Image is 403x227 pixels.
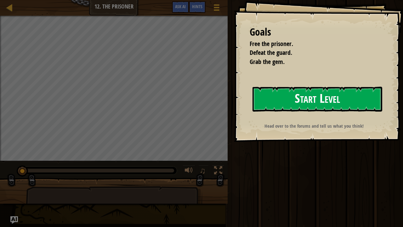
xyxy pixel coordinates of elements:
[242,48,379,57] li: Defeat the guard.
[209,1,224,16] button: Show game menu
[192,3,202,9] span: Hints
[264,123,364,129] strong: Head over to the forums and tell us what you think!
[242,39,379,49] li: Free the prisoner.
[250,39,293,48] span: Free the prisoner.
[253,87,382,112] button: Start Level
[200,166,206,175] span: ♫
[183,165,195,178] button: Adjust volume
[175,3,186,9] span: Ask AI
[198,165,209,178] button: ♫
[250,25,381,39] div: Goals
[10,216,18,224] button: Ask AI
[250,57,285,66] span: Grab the gem.
[172,1,189,13] button: Ask AI
[250,48,292,57] span: Defeat the guard.
[242,57,379,67] li: Grab the gem.
[212,165,224,178] button: Toggle fullscreen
